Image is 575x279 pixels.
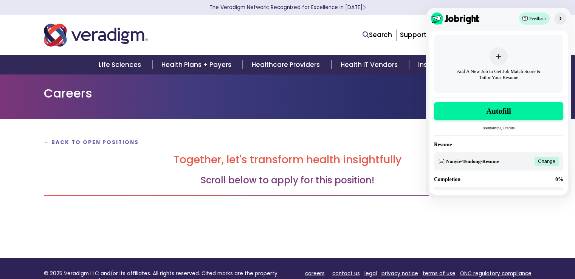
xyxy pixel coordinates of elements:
[332,55,409,74] a: Health IT Vendors
[44,153,532,166] h2: Together, let's transform health insightfully
[364,270,377,277] a: legal
[44,23,148,48] img: Veradigm logo
[460,270,532,277] a: ONC regulatory compliance
[363,30,392,40] a: Search
[305,270,325,277] a: careers
[409,55,455,74] a: Insights
[243,55,331,74] a: Healthcare Providers
[332,270,360,277] a: contact us
[44,139,139,146] a: ← Back to Open Positions
[209,4,366,11] a: The Veradigm Network: Recognized for Excellence in [DATE]Learn More
[381,270,418,277] a: privacy notice
[44,175,532,186] h3: Scroll below to apply for this position!
[152,55,243,74] a: Health Plans + Payers
[90,55,152,74] a: Life Sciences
[44,86,532,101] h1: Careers
[423,270,456,277] a: terms of use
[363,4,366,11] span: Learn More
[400,30,426,39] a: Support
